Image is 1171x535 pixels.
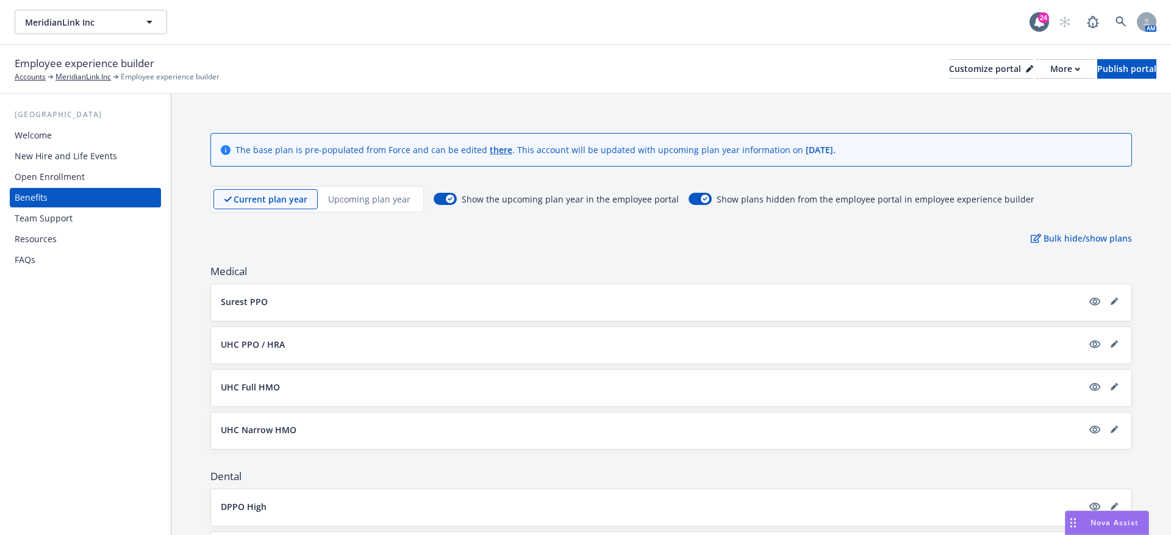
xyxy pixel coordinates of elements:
[221,295,268,308] p: Surest PPO
[15,126,52,145] div: Welcome
[1065,511,1081,534] div: Drag to move
[1097,59,1156,79] button: Publish portal
[1107,499,1122,514] a: editPencil
[512,144,806,156] span: . This account will be updated with upcoming plan year information on
[1107,422,1122,437] a: editPencil
[221,423,1083,436] button: UHC Narrow HMO
[717,193,1034,206] span: Show plans hidden from the employee portal in employee experience builder
[1087,294,1102,309] a: visible
[221,500,267,513] p: DPPO High
[328,193,410,206] p: Upcoming plan year
[15,10,167,34] button: MeridianLink Inc
[221,500,1083,513] button: DPPO High
[15,209,73,228] div: Team Support
[949,60,1033,78] div: Customize portal
[15,56,154,71] span: Employee experience builder
[10,146,161,166] a: New Hire and Life Events
[1031,232,1132,245] p: Bulk hide/show plans
[10,126,161,145] a: Welcome
[221,381,280,393] p: UHC Full HMO
[10,167,161,187] a: Open Enrollment
[15,229,57,249] div: Resources
[1087,379,1102,394] a: visible
[15,71,46,82] a: Accounts
[1065,511,1149,535] button: Nova Assist
[221,295,1083,308] button: Surest PPO
[10,109,161,121] div: [GEOGRAPHIC_DATA]
[1097,60,1156,78] div: Publish portal
[1109,10,1133,34] a: Search
[1050,60,1080,78] div: More
[15,188,48,207] div: Benefits
[210,469,1132,484] span: Dental
[221,338,285,351] p: UHC PPO / HRA
[949,59,1033,79] button: Customize portal
[1087,337,1102,351] a: visible
[1036,59,1095,79] button: More
[234,193,307,206] p: Current plan year
[10,188,161,207] a: Benefits
[806,144,836,156] span: [DATE] .
[121,71,220,82] span: Employee experience builder
[1107,294,1122,309] a: editPencil
[56,71,111,82] a: MeridianLink Inc
[15,146,117,166] div: New Hire and Life Events
[221,423,296,436] p: UHC Narrow HMO
[1107,379,1122,394] a: editPencil
[235,144,490,156] span: The base plan is pre-populated from Force and can be edited
[25,16,131,29] span: MeridianLink Inc
[1087,499,1102,514] a: visible
[462,193,679,206] span: Show the upcoming plan year in the employee portal
[15,250,35,270] div: FAQs
[10,209,161,228] a: Team Support
[10,250,161,270] a: FAQs
[1081,10,1105,34] a: Report a Bug
[221,381,1083,393] button: UHC Full HMO
[15,167,85,187] div: Open Enrollment
[221,338,1083,351] button: UHC PPO / HRA
[1087,422,1102,437] a: visible
[490,144,512,156] a: there
[1038,12,1049,23] div: 24
[1053,10,1077,34] a: Start snowing
[1090,517,1139,528] span: Nova Assist
[210,264,1132,279] span: Medical
[1107,337,1122,351] a: editPencil
[10,229,161,249] a: Resources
